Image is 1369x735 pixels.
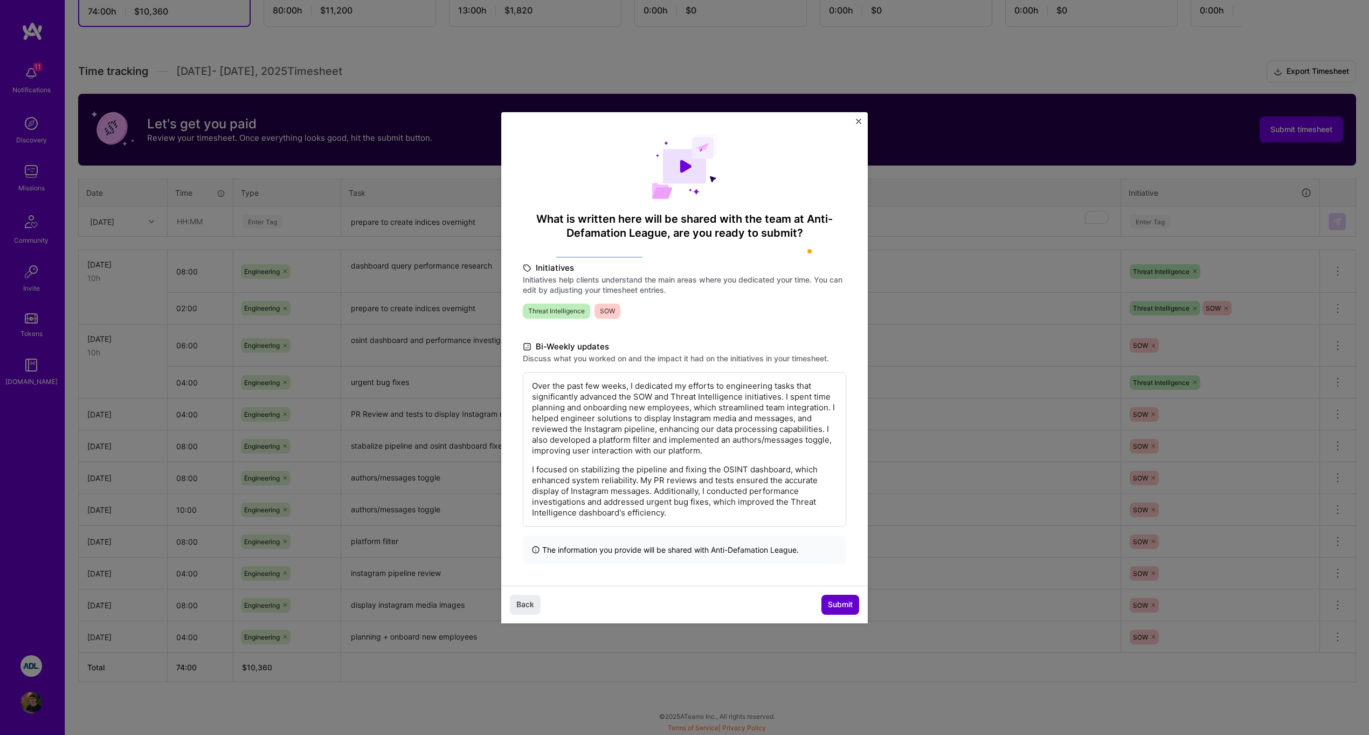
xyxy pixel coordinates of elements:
img: Demo day [652,134,717,199]
p: I focused on stabilizing the pipeline and fixing the OSINT dashboard, which enhanced system relia... [532,464,837,518]
button: Close [856,119,861,130]
span: Back [516,599,534,610]
label: Bi-Weekly updates [523,340,846,353]
span: SOW [594,304,620,319]
i: icon TagBlack [523,262,531,274]
button: Submit [821,595,859,614]
div: The information you provide will be shared with Anti-Defamation League . [523,535,846,564]
div: To enrich screen reader interactions, please activate Accessibility in Grammarly extension settings [532,381,837,518]
i: icon DocumentBlack [523,340,531,353]
h4: What is written here will be shared with the team at Anti-Defamation League , are you ready to su... [523,212,846,240]
p: Over the past few weeks, I dedicated my efforts to engineering tasks that significantly advanced ... [532,381,837,456]
span: Submit [828,599,853,610]
i: icon InfoBlack [531,544,540,555]
label: Discuss what you worked on and the impact it had on the initiatives in your timesheet. [523,353,846,363]
span: Threat Intelligence [523,304,590,319]
label: Initiatives help clients understand the main areas where you dedicated your time. You can edit by... [523,274,846,295]
label: Initiatives [523,262,846,274]
button: Back [510,595,541,614]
